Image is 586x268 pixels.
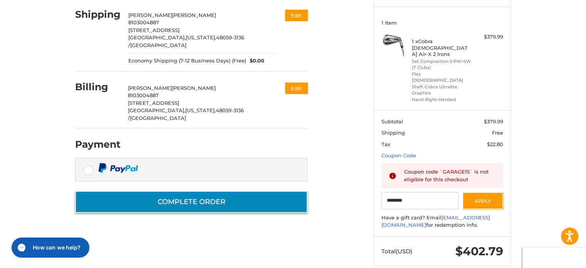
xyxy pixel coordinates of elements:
[130,42,186,48] span: [GEOGRAPHIC_DATA]
[487,141,503,147] span: $22.80
[128,92,159,98] span: 8103004887
[381,214,503,229] div: Have a gift card? Email for redemption info.
[462,192,503,209] button: Apply
[8,235,91,260] iframe: Gorgias live chat messenger
[75,191,307,213] button: Complete order
[75,138,121,150] h2: Payment
[381,192,459,209] input: Gift Certificate or Coupon Code
[128,57,246,65] span: Economy Shipping (7-12 Business Days) (Free)
[128,19,159,25] span: 8103004887
[381,20,503,26] h3: 1 Item
[185,107,216,113] span: [US_STATE],
[285,83,307,94] button: Edit
[455,244,503,258] span: $402.79
[412,84,471,96] li: Shaft Cobra Ultralite Graphite
[473,33,503,41] div: $379.99
[412,38,471,57] h4: 1 x Cobra [DEMOGRAPHIC_DATA] Air-X 2 Irons
[492,130,503,136] span: Free
[128,34,244,48] span: 48059-3136 /
[128,107,244,121] span: 48059-3136 /
[128,34,186,40] span: [GEOGRAPHIC_DATA],
[130,115,186,121] span: [GEOGRAPHIC_DATA]
[128,100,179,106] span: [STREET_ADDRESS]
[128,85,172,91] span: [PERSON_NAME]
[412,96,471,103] li: Hand Right-Handed
[128,27,180,33] span: [STREET_ADDRESS]
[381,152,416,158] a: Coupon Code
[381,118,403,125] span: Subtotal
[412,71,471,84] li: Flex [DEMOGRAPHIC_DATA]
[172,12,216,18] span: [PERSON_NAME]
[381,141,390,147] span: Tax
[75,8,121,20] h2: Shipping
[246,57,265,65] span: $0.00
[484,118,503,125] span: $379.99
[128,107,185,113] span: [GEOGRAPHIC_DATA],
[98,163,138,173] img: PayPal icon
[381,130,405,136] span: Shipping
[412,58,471,71] li: Set Composition 5-PW+SW (7 Clubs)
[172,85,216,91] span: [PERSON_NAME]
[186,34,216,40] span: [US_STATE],
[404,168,496,183] div: Coupon code `GARAGE15` is not eligible for this checkout
[128,12,172,18] span: [PERSON_NAME]
[285,10,307,21] button: Edit
[522,247,586,268] iframe: Google Customer Reviews
[381,248,412,255] span: Total (USD)
[75,81,120,93] h2: Billing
